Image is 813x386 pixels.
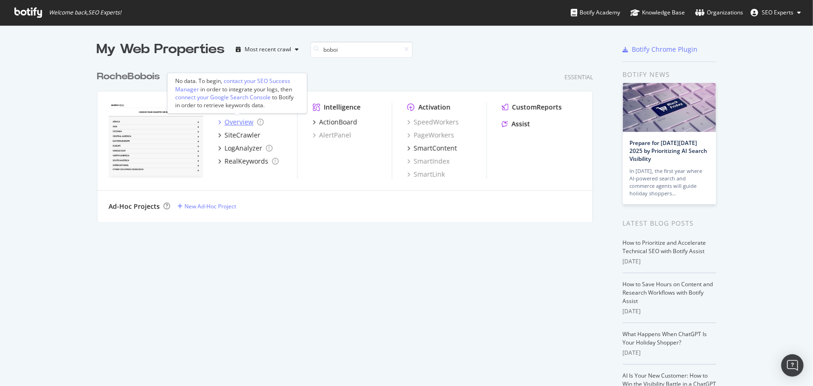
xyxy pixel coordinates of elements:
[512,103,562,112] div: CustomReports
[49,9,121,16] span: Welcome back, SEO Experts !
[175,77,299,110] div: No data. To begin, in order to integrate your logs, then to Botify in order to retrieve keywords ...
[630,139,708,163] a: Prepare for [DATE][DATE] 2025 by Prioritizing AI Search Visibility
[623,45,698,54] a: Botify Chrome Plugin
[97,70,164,83] a: RocheBobois
[175,77,290,93] div: contact your SEO Success Manager
[175,93,271,101] div: connect your Google Search Console
[184,202,236,210] div: New Ad-Hoc Project
[502,103,562,112] a: CustomReports
[178,202,236,210] a: New Ad-Hoc Project
[225,157,268,166] div: RealKeywords
[414,144,457,153] div: SmartContent
[502,119,530,129] a: Assist
[407,131,454,140] a: PageWorkers
[623,280,713,305] a: How to Save Hours on Content and Research Workflows with Botify Assist
[623,239,706,255] a: How to Prioritize and Accelerate Technical SEO with Botify Assist
[632,45,698,54] div: Botify Chrome Plugin
[623,69,717,80] div: Botify news
[225,144,262,153] div: LogAnalyzer
[623,218,717,228] div: Latest Blog Posts
[310,41,413,58] input: Search
[97,70,160,83] div: Roche s
[407,157,450,166] a: SmartIndex
[109,103,203,178] img: roche-bobois.com
[407,144,457,153] a: SmartContent
[225,131,260,140] div: SiteCrawler
[623,330,707,346] a: What Happens When ChatGPT Is Your Holiday Shopper?
[762,8,793,16] span: SEO Experts
[623,83,716,132] img: Prepare for Black Friday 2025 by Prioritizing AI Search Visibility
[695,8,743,17] div: Organizations
[565,73,593,81] div: Essential
[407,117,459,127] a: SpeedWorkers
[324,103,361,112] div: Intelligence
[97,59,601,222] div: grid
[218,144,273,153] a: LogAnalyzer
[571,8,620,17] div: Botify Academy
[319,117,357,127] div: ActionBoard
[512,119,530,129] div: Assist
[623,307,717,316] div: [DATE]
[218,131,260,140] a: SiteCrawler
[232,42,303,57] button: Most recent crawl
[623,257,717,266] div: [DATE]
[128,72,154,81] b: Boboi
[418,103,451,112] div: Activation
[313,117,357,127] a: ActionBoard
[109,202,160,211] div: Ad-Hoc Projects
[407,170,445,179] a: SmartLink
[225,117,253,127] div: Overview
[218,157,279,166] a: RealKeywords
[313,131,351,140] a: AlertPanel
[743,5,808,20] button: SEO Experts
[623,349,717,357] div: [DATE]
[245,47,292,52] div: Most recent crawl
[630,8,685,17] div: Knowledge Base
[630,167,709,197] div: In [DATE], the first year where AI-powered search and commerce agents will guide holiday shoppers…
[97,40,225,59] div: My Web Properties
[781,354,804,377] div: Open Intercom Messenger
[218,117,264,127] a: Overview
